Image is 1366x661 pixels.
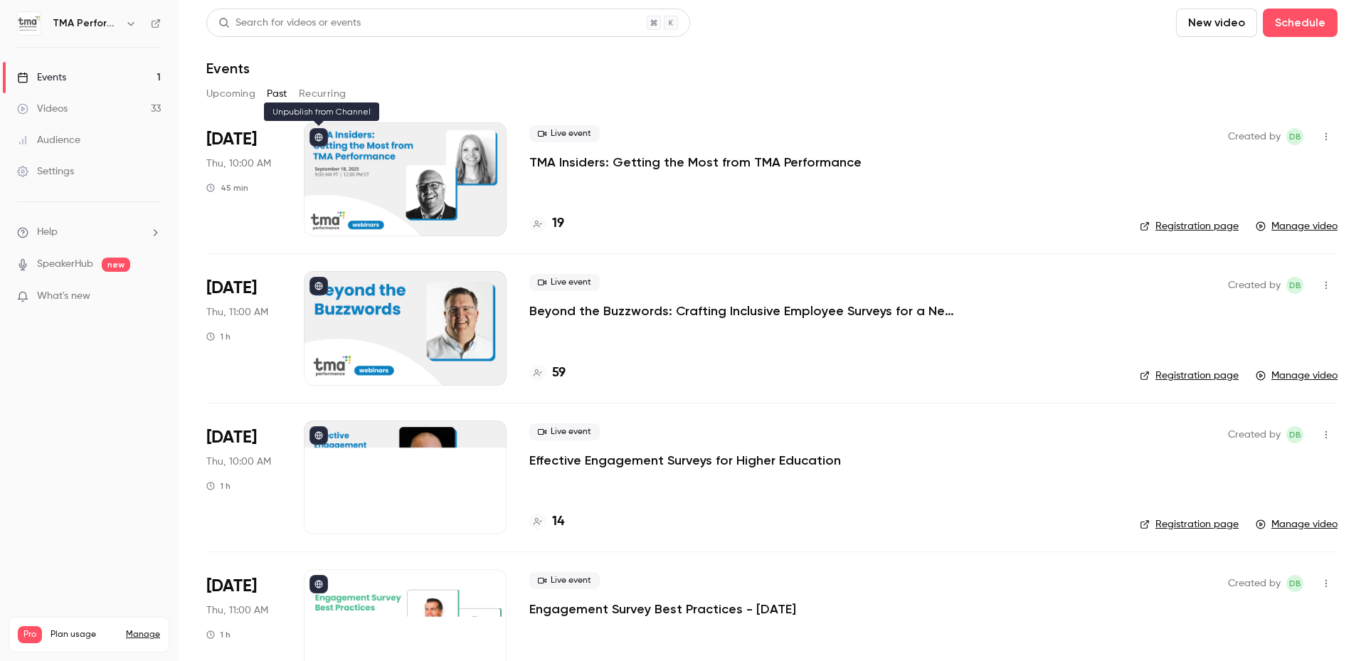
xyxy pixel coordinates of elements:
[529,512,564,532] a: 14
[529,274,600,291] span: Live event
[529,601,796,618] a: Engagement Survey Best Practices - [DATE]
[1228,575,1281,592] span: Created by
[102,258,130,272] span: new
[206,421,281,534] div: Jul 24 Thu, 10:00 AM (America/Denver)
[206,157,271,171] span: Thu, 10:00 AM
[1263,9,1338,37] button: Schedule
[1140,219,1239,233] a: Registration page
[126,629,160,640] a: Manage
[529,452,841,469] a: Effective Engagement Surveys for Higher Education
[17,102,68,116] div: Videos
[206,455,271,469] span: Thu, 10:00 AM
[218,16,361,31] div: Search for videos or events
[1228,426,1281,443] span: Created by
[1256,219,1338,233] a: Manage video
[206,182,248,194] div: 45 min
[529,125,600,142] span: Live event
[1256,369,1338,383] a: Manage video
[1256,517,1338,532] a: Manage video
[552,364,566,383] h4: 59
[206,331,231,342] div: 1 h
[37,289,90,304] span: What's new
[1228,277,1281,294] span: Created by
[529,572,600,589] span: Live event
[17,133,80,147] div: Audience
[1289,426,1301,443] span: DB
[51,629,117,640] span: Plan usage
[1286,575,1303,592] span: Devin Black
[529,423,600,440] span: Live event
[37,225,58,240] span: Help
[206,426,257,449] span: [DATE]
[206,603,268,618] span: Thu, 11:00 AM
[1286,277,1303,294] span: Devin Black
[206,128,257,151] span: [DATE]
[267,83,287,105] button: Past
[1176,9,1257,37] button: New video
[1228,128,1281,145] span: Created by
[206,277,257,300] span: [DATE]
[206,480,231,492] div: 1 h
[206,60,250,77] h1: Events
[529,154,862,171] a: TMA Insiders: Getting the Most from TMA Performance
[37,257,93,272] a: SpeakerHub
[53,16,120,31] h6: TMA Performance (formerly DecisionWise)
[1286,426,1303,443] span: Devin Black
[206,83,255,105] button: Upcoming
[206,629,231,640] div: 1 h
[206,122,281,236] div: Sep 18 Thu, 10:00 AM (America/Denver)
[1140,369,1239,383] a: Registration page
[552,512,564,532] h4: 14
[299,83,346,105] button: Recurring
[206,575,257,598] span: [DATE]
[18,12,41,35] img: TMA Performance (formerly DecisionWise)
[1289,575,1301,592] span: DB
[206,271,281,385] div: Sep 4 Thu, 11:00 AM (America/Denver)
[17,70,66,85] div: Events
[552,214,564,233] h4: 19
[1140,517,1239,532] a: Registration page
[17,225,161,240] li: help-dropdown-opener
[206,305,268,319] span: Thu, 11:00 AM
[529,302,956,319] a: Beyond the Buzzwords: Crafting Inclusive Employee Surveys for a New Political Era
[17,164,74,179] div: Settings
[1289,128,1301,145] span: DB
[1286,128,1303,145] span: Devin Black
[1289,277,1301,294] span: DB
[529,214,564,233] a: 19
[18,626,42,643] span: Pro
[529,364,566,383] a: 59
